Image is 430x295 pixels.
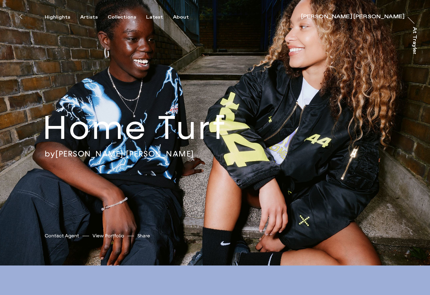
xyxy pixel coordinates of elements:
button: Latest [146,14,173,20]
a: View Portfolio [92,232,124,239]
a: [PERSON_NAME] [PERSON_NAME] [55,148,194,158]
a: Contact Agent [45,232,79,239]
div: Artists [80,14,98,20]
span: by [45,148,55,158]
div: At Trayler [412,27,417,55]
div: Collections [108,14,136,20]
h2: Home Turf [43,107,271,148]
button: About [173,14,199,20]
button: Artists [80,14,108,20]
div: About [173,14,189,20]
div: Highlights [45,14,70,20]
a: [PERSON_NAME] [PERSON_NAME] [301,13,404,19]
button: Collections [108,14,146,20]
a: At Trayler [412,27,419,54]
div: Latest [146,14,163,20]
button: Highlights [45,14,80,20]
button: Share [137,231,150,240]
